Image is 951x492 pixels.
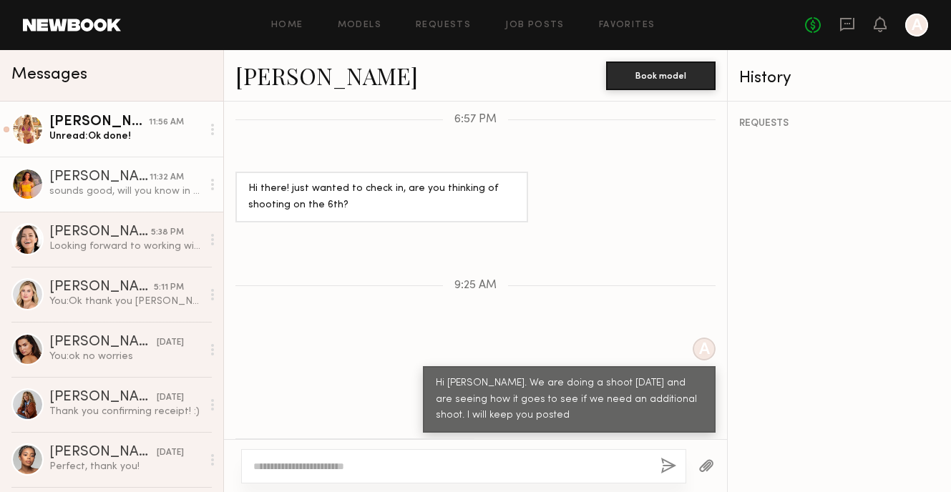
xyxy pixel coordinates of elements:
[151,226,184,240] div: 5:38 PM
[454,280,497,292] span: 9:25 AM
[606,62,716,90] button: Book model
[606,69,716,81] a: Book model
[49,295,202,308] div: You: Ok thank you [PERSON_NAME]!
[49,350,202,363] div: You: ok no worries
[271,21,303,30] a: Home
[49,170,150,184] div: [PERSON_NAME]
[416,21,471,30] a: Requests
[157,336,184,350] div: [DATE]
[49,129,202,143] div: Unread: Ok done!
[149,116,184,129] div: 11:56 AM
[739,119,940,129] div: REQUESTS
[157,446,184,460] div: [DATE]
[157,391,184,405] div: [DATE]
[150,171,184,184] div: 11:32 AM
[49,460,202,473] div: Perfect, thank you!
[248,181,515,214] div: Hi there! just wanted to check in, are you thinking of shooting on the 6th?
[49,446,157,460] div: [PERSON_NAME]
[49,225,151,240] div: [PERSON_NAME]
[599,21,655,30] a: Favorites
[338,21,381,30] a: Models
[436,375,703,425] div: Hi [PERSON_NAME]. We are doing a shoot [DATE] and are seeing how it goes to see if we need an add...
[49,240,202,253] div: Looking forward to working with you! See you [DATE] :)
[505,21,565,30] a: Job Posts
[235,60,418,91] a: [PERSON_NAME]
[739,70,940,87] div: History
[49,335,157,350] div: [PERSON_NAME]
[49,390,157,405] div: [PERSON_NAME]
[49,115,149,129] div: [PERSON_NAME]
[49,280,154,295] div: [PERSON_NAME]
[454,114,497,126] span: 6:57 PM
[154,281,184,295] div: 5:11 PM
[11,67,87,83] span: Messages
[49,184,202,198] div: sounds good, will you know in a couple days!
[49,405,202,418] div: Thank you confirming receipt! :)
[905,14,928,36] a: A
